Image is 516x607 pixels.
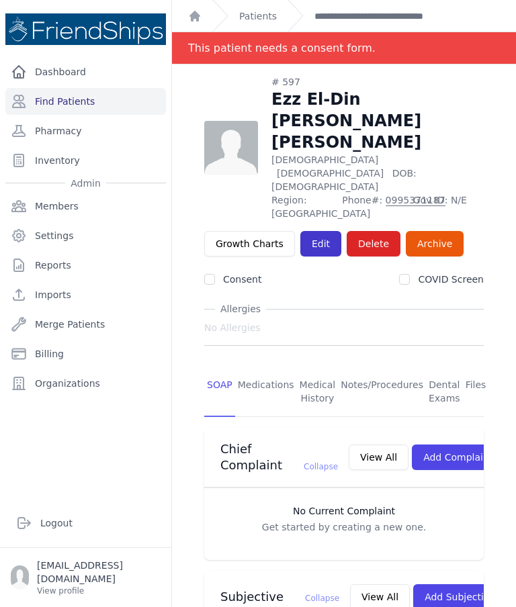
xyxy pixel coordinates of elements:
[5,58,166,85] a: Dashboard
[5,118,166,144] a: Pharmacy
[172,32,516,64] div: Notification
[305,594,339,603] span: Collapse
[204,121,258,175] img: person-242608b1a05df3501eefc295dc1bc67a.jpg
[218,504,470,518] h3: No Current Complaint
[297,367,339,417] a: Medical History
[220,441,338,473] h3: Chief Complaint
[204,367,235,417] a: SOAP
[338,367,426,417] a: Notes/Procedures
[5,13,166,45] img: Medical Missions EMR
[204,367,484,417] nav: Tabs
[37,559,161,586] p: [EMAIL_ADDRESS][DOMAIN_NAME]
[5,370,166,397] a: Organizations
[304,462,338,471] span: Collapse
[235,367,297,417] a: Medications
[271,193,334,220] span: Region: [GEOGRAPHIC_DATA]
[220,589,339,605] h3: Subjective
[5,222,166,249] a: Settings
[218,520,470,534] p: Get started by creating a new one.
[5,281,166,308] a: Imports
[347,231,400,256] button: Delete
[11,559,161,596] a: [EMAIL_ADDRESS][DOMAIN_NAME] View profile
[277,168,384,179] span: [DEMOGRAPHIC_DATA]
[223,274,261,285] label: Consent
[271,89,484,153] h1: Ezz El-Din [PERSON_NAME] [PERSON_NAME]
[204,321,261,334] span: No Allergies
[37,586,161,596] p: View profile
[11,510,161,536] a: Logout
[5,252,166,279] a: Reports
[300,231,341,256] a: Edit
[204,231,295,256] a: Growth Charts
[271,75,484,89] div: # 597
[65,177,106,190] span: Admin
[215,302,266,316] span: Allergies
[5,88,166,115] a: Find Patients
[342,193,404,220] span: Phone#:
[406,231,464,256] a: Archive
[239,9,277,23] a: Patients
[349,445,408,470] button: View All
[271,153,484,193] p: [DEMOGRAPHIC_DATA]
[426,367,463,417] a: Dental Exams
[5,340,166,367] a: Billing
[5,147,166,174] a: Inventory
[5,311,166,338] a: Merge Patients
[412,445,504,470] button: Add Complaint
[463,367,489,417] a: Files
[418,274,484,285] label: COVID Screen
[413,193,484,220] span: Gov ID: N/E
[188,32,376,64] div: This patient needs a consent form.
[5,193,166,220] a: Members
